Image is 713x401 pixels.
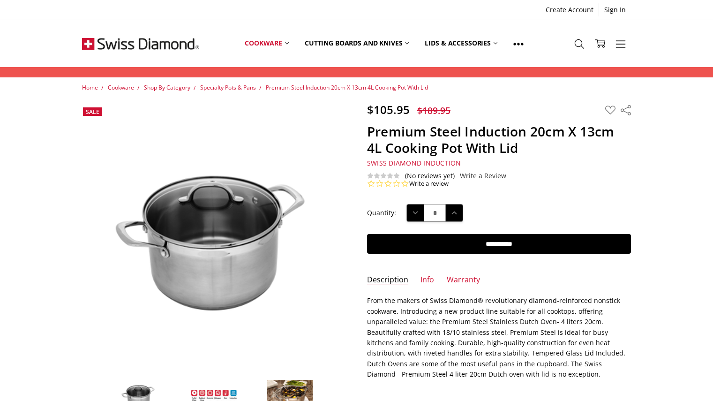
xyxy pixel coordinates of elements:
h1: Premium Steel Induction 20cm X 13cm 4L Cooking Pot With Lid [367,123,631,156]
a: Cookware [237,23,297,64]
img: Free Shipping On Every Order [82,20,199,67]
a: Info [420,275,434,286]
a: Write a Review [460,172,506,180]
a: Show All [505,23,532,65]
span: Swiss Diamond Induction [367,159,461,167]
label: Quantity: [367,208,396,218]
p: From the makers of Swiss Diamond® revolutionary diamond-reinforced nonstick cookware. Introducing... [367,295,631,379]
a: Cutting boards and knives [297,23,417,64]
a: Home [82,83,98,91]
span: (No reviews yet) [405,172,455,180]
span: Sale [86,108,99,116]
a: Warranty [447,275,480,286]
a: Create Account [540,3,599,16]
a: Shop By Category [144,83,190,91]
a: Cookware [108,83,134,91]
span: $105.95 [367,102,410,117]
a: Premium Steel Induction 20cm X 13cm 4L Cooking Pot With Lid [266,83,428,91]
a: Lids & Accessories [417,23,505,64]
span: $189.95 [417,104,450,117]
a: Specialty Pots & Pans [200,83,256,91]
a: Write a review [409,180,449,188]
a: Description [367,275,408,286]
a: Sign In [599,3,631,16]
